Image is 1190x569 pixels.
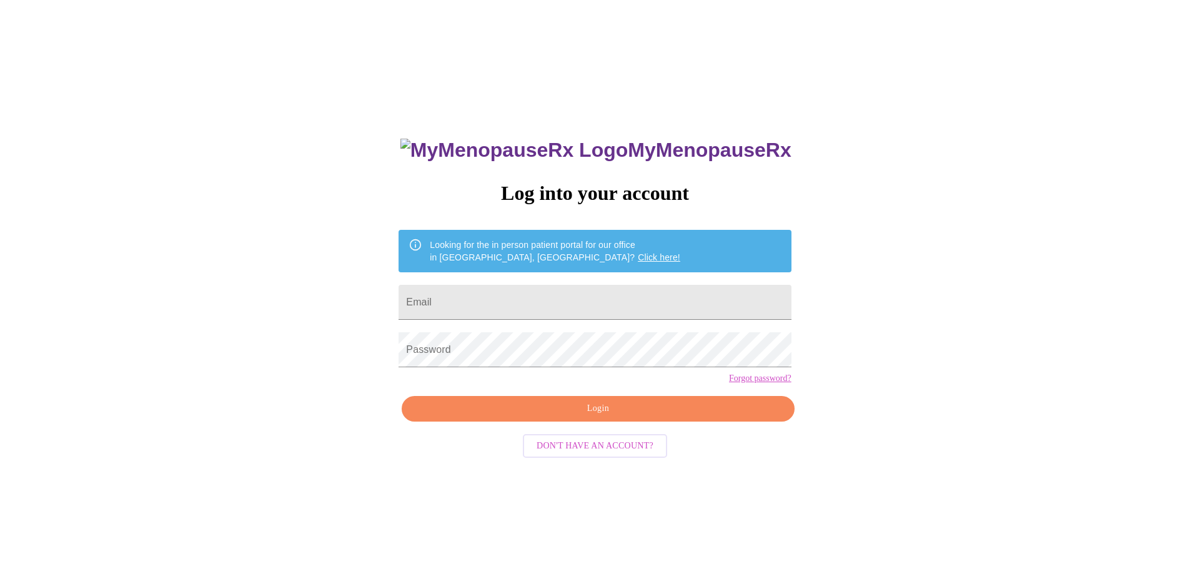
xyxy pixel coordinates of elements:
h3: Log into your account [399,182,791,205]
button: Login [402,396,794,422]
h3: MyMenopauseRx [400,139,791,162]
img: MyMenopauseRx Logo [400,139,628,162]
a: Forgot password? [729,374,791,383]
button: Don't have an account? [523,434,667,458]
a: Click here! [638,252,680,262]
span: Don't have an account? [537,438,653,454]
div: Looking for the in person patient portal for our office in [GEOGRAPHIC_DATA], [GEOGRAPHIC_DATA]? [430,234,680,269]
a: Don't have an account? [520,440,670,450]
span: Login [416,401,780,417]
